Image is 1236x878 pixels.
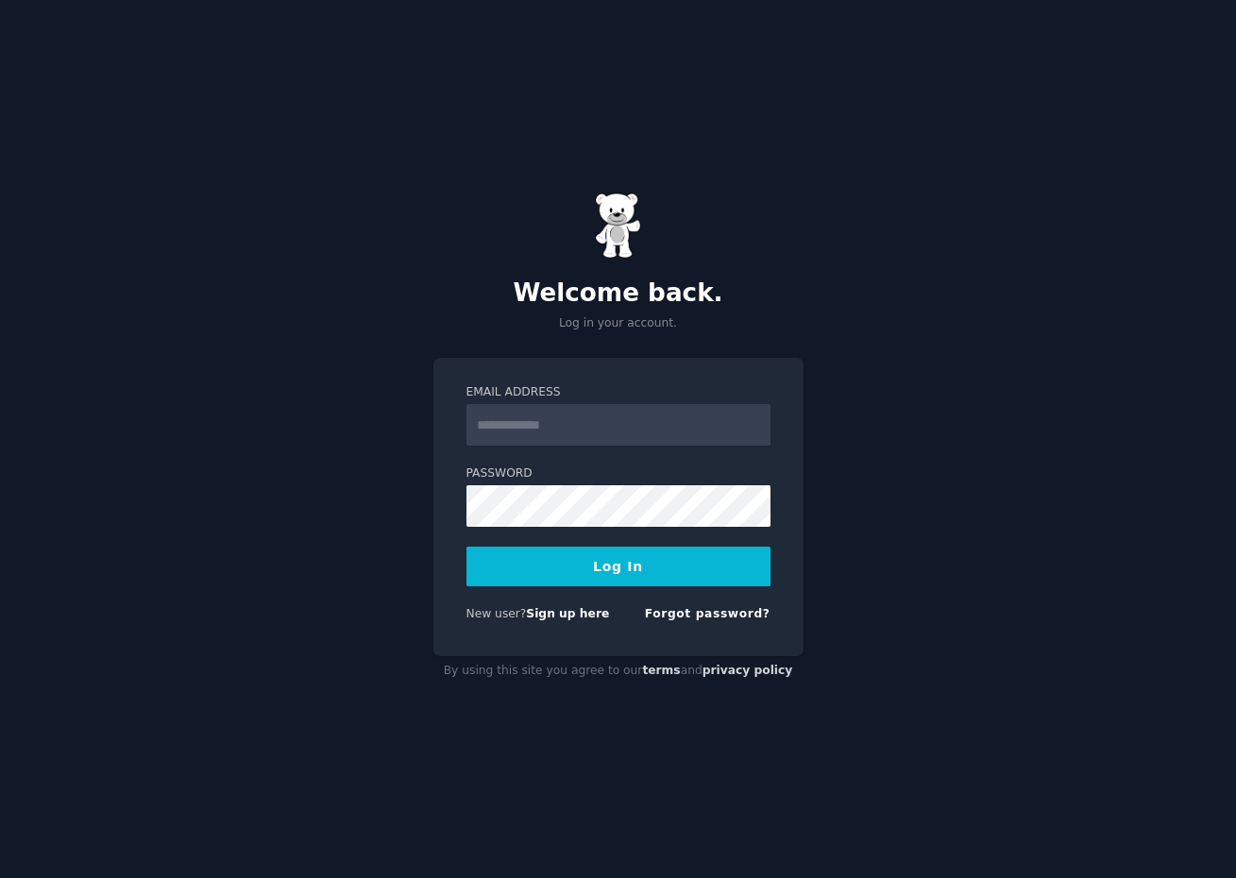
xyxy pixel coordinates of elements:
[433,656,804,686] div: By using this site you agree to our and
[433,315,804,332] p: Log in your account.
[466,465,770,482] label: Password
[703,664,793,677] a: privacy policy
[466,547,770,586] button: Log In
[645,607,770,620] a: Forgot password?
[466,607,527,620] span: New user?
[466,384,770,401] label: Email Address
[433,279,804,309] h2: Welcome back.
[642,664,680,677] a: terms
[595,193,642,259] img: Gummy Bear
[526,607,609,620] a: Sign up here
